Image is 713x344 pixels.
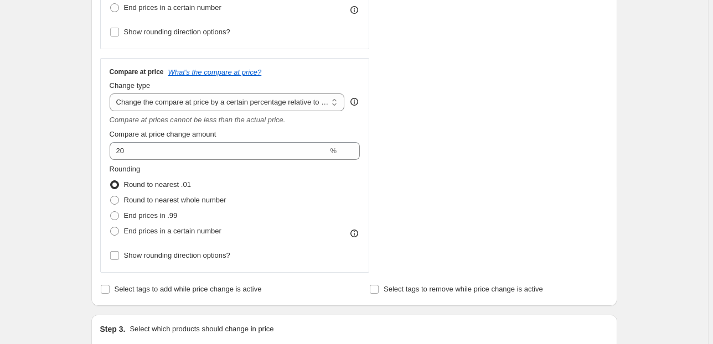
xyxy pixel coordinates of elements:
[124,180,191,189] span: Round to nearest .01
[168,68,262,76] button: What's the compare at price?
[110,67,164,76] h3: Compare at price
[130,324,273,335] p: Select which products should change in price
[115,285,262,293] span: Select tags to add while price change is active
[110,165,141,173] span: Rounding
[100,324,126,335] h2: Step 3.
[124,251,230,259] span: Show rounding direction options?
[330,147,337,155] span: %
[124,3,221,12] span: End prices in a certain number
[110,142,328,160] input: 20
[124,28,230,36] span: Show rounding direction options?
[124,227,221,235] span: End prices in a certain number
[110,116,286,124] i: Compare at prices cannot be less than the actual price.
[110,81,151,90] span: Change type
[110,130,216,138] span: Compare at price change amount
[124,196,226,204] span: Round to nearest whole number
[349,96,360,107] div: help
[124,211,178,220] span: End prices in .99
[384,285,543,293] span: Select tags to remove while price change is active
